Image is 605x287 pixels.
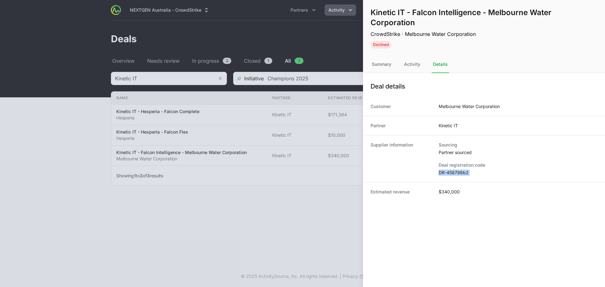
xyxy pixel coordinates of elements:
[439,123,458,129] dd: Kinetic IT
[439,103,500,110] dd: Melbourne Water Corporation
[579,8,597,49] div: Deal actions
[371,8,577,28] h1: Kinetic IT - Falcon Intelligence - Melbourne Water Corporation
[363,56,605,73] nav: Tabs
[439,189,460,195] dd: $340,000
[371,123,431,129] dt: Partner
[439,162,597,168] dt: Deal registration code
[371,30,577,38] p: CrowdStrike · Melbourne Water Corporation
[371,56,393,73] div: Summary
[439,149,597,156] dd: Partner sourced
[403,56,422,73] div: Activity
[439,169,597,176] dd: DR-458786b2
[432,56,449,73] div: Details
[371,189,431,195] dt: Estimated revenue
[371,103,431,110] dt: Customer
[371,82,405,91] h1: Deal details
[371,142,431,176] dt: Supplier information
[439,142,597,148] dt: Sourcing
